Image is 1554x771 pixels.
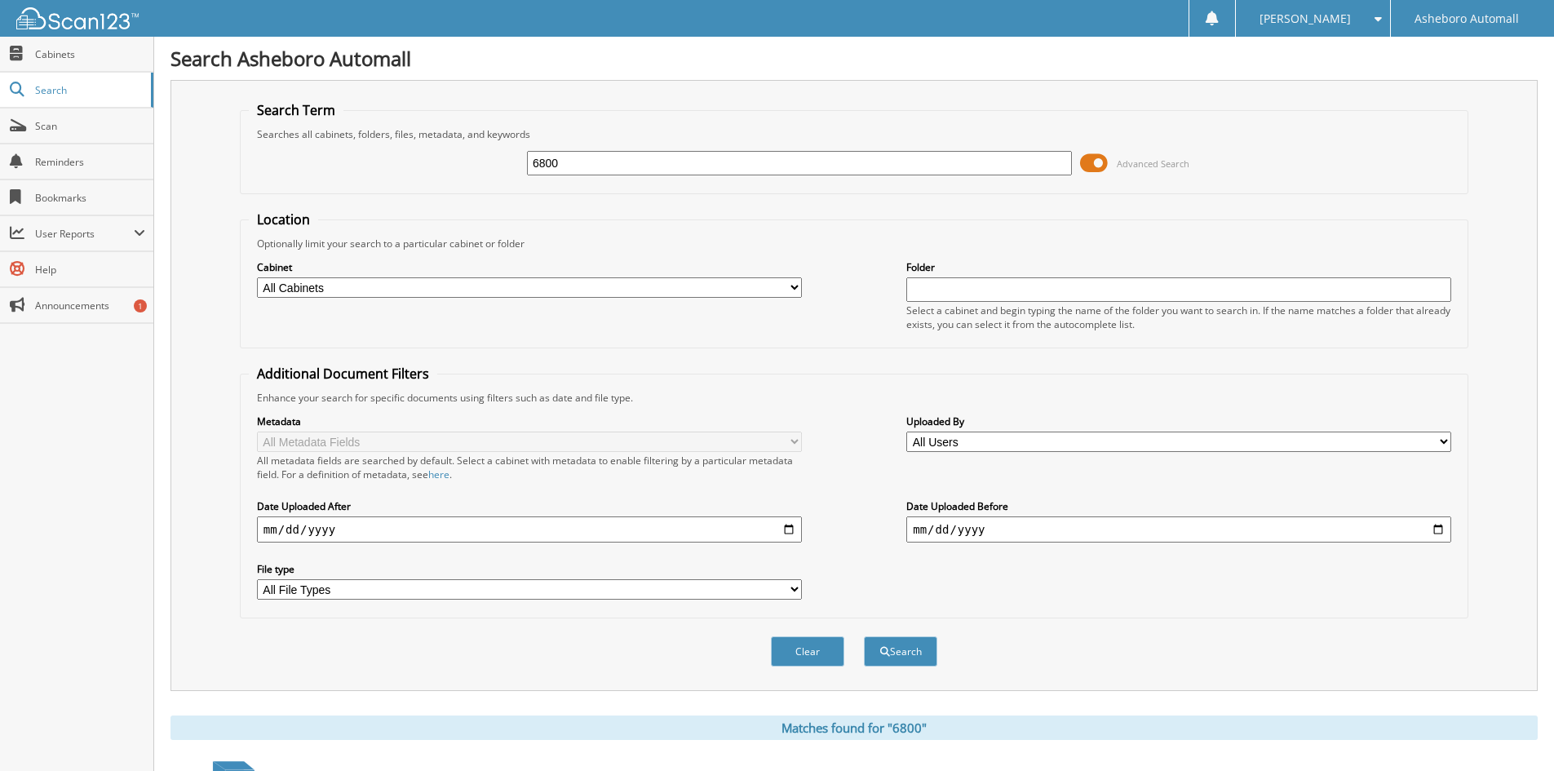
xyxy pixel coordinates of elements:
[35,47,145,61] span: Cabinets
[170,716,1538,740] div: Matches found for "6800"
[249,365,437,383] legend: Additional Document Filters
[906,499,1451,513] label: Date Uploaded Before
[257,562,802,576] label: File type
[35,263,145,277] span: Help
[1117,157,1189,170] span: Advanced Search
[257,516,802,543] input: start
[428,467,449,481] a: here
[35,299,145,312] span: Announcements
[771,636,844,667] button: Clear
[906,304,1451,331] div: Select a cabinet and begin typing the name of the folder you want to search in. If the name match...
[249,101,343,119] legend: Search Term
[1415,14,1519,24] span: Asheboro Automall
[249,210,318,228] legend: Location
[257,260,802,274] label: Cabinet
[35,119,145,133] span: Scan
[257,499,802,513] label: Date Uploaded After
[1260,14,1351,24] span: [PERSON_NAME]
[35,155,145,169] span: Reminders
[906,516,1451,543] input: end
[35,227,134,241] span: User Reports
[864,636,937,667] button: Search
[35,83,143,97] span: Search
[134,299,147,312] div: 1
[906,260,1451,274] label: Folder
[249,391,1459,405] div: Enhance your search for specific documents using filters such as date and file type.
[170,45,1538,72] h1: Search Asheboro Automall
[257,414,802,428] label: Metadata
[35,191,145,205] span: Bookmarks
[249,237,1459,250] div: Optionally limit your search to a particular cabinet or folder
[906,414,1451,428] label: Uploaded By
[249,127,1459,141] div: Searches all cabinets, folders, files, metadata, and keywords
[257,454,802,481] div: All metadata fields are searched by default. Select a cabinet with metadata to enable filtering b...
[16,7,139,29] img: scan123-logo-white.svg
